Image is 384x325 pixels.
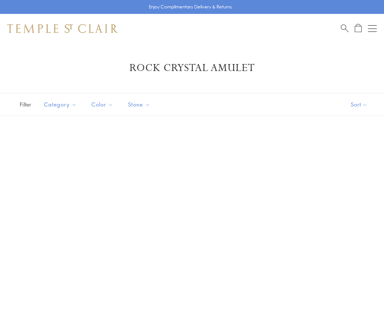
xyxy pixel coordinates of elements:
[124,100,156,109] span: Stone
[40,100,82,109] span: Category
[86,96,119,113] button: Color
[334,93,384,116] button: Show sort by
[88,100,119,109] span: Color
[7,24,118,33] img: Temple St. Clair
[341,24,349,33] a: Search
[368,24,377,33] button: Open navigation
[123,96,156,113] button: Stone
[149,3,232,11] p: Enjoy Complimentary Delivery & Returns
[38,96,82,113] button: Category
[355,24,362,33] a: Open Shopping Bag
[18,61,366,75] h1: Rock Crystal Amulet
